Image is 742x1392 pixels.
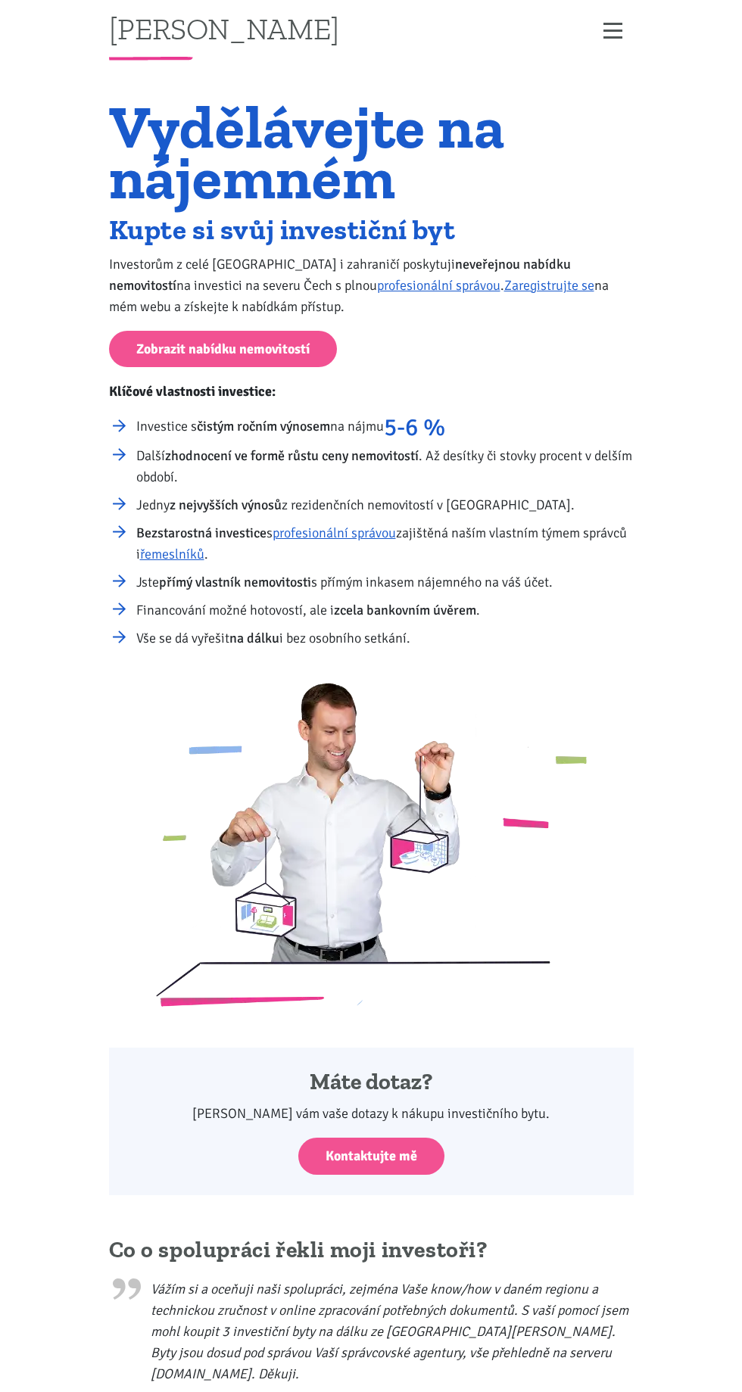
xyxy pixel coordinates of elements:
li: Jedny z rezidenčních nemovitostí v [GEOGRAPHIC_DATA]. [136,494,634,515]
h2: Co o spolupráci řekli moji investoři? [109,1236,634,1265]
h2: Kupte si svůj investiční byt [109,217,634,242]
strong: čistým ročním výnosem [197,418,330,434]
li: Investice s na nájmu [136,416,634,438]
p: Investorům z celé [GEOGRAPHIC_DATA] i zahraničí poskytuji na investici na severu Čech s plnou . n... [109,254,634,317]
a: profesionální správou [273,525,396,541]
p: [PERSON_NAME] vám vaše dotazy k nákupu investičního bytu. [129,1103,613,1124]
strong: zcela bankovním úvěrem [334,602,476,618]
strong: z nejvyšších výnosů [170,497,282,513]
strong: zhodnocení ve formě růstu ceny nemovitostí [165,447,419,464]
strong: 5-6 % [384,413,445,442]
li: Jste s přímým inkasem nájemného na váš účet. [136,571,634,593]
strong: na dálku [229,630,279,646]
strong: Bezstarostná investice [136,525,267,541]
a: [PERSON_NAME] [109,14,339,43]
a: Zobrazit nabídku nemovitostí [109,331,337,368]
strong: neveřejnou nabídku nemovitostí [109,256,571,294]
a: Zaregistrujte se [504,277,594,294]
li: s zajištěná naším vlastním týmem správců i . [136,522,634,565]
h4: Máte dotaz? [129,1068,613,1097]
li: Vše se dá vyřešit i bez osobního setkání. [136,627,634,649]
li: Financování možné hotovostí, ale i . [136,599,634,621]
a: Kontaktujte mě [298,1138,444,1175]
li: Další . Až desítky či stovky procent v delším období. [136,445,634,487]
a: řemeslníků [140,546,204,562]
strong: přímý vlastník nemovitosti [159,574,311,590]
p: Klíčové vlastnosti investice: [109,381,634,402]
a: profesionální správou [377,277,500,294]
h1: Vydělávejte na nájemném [109,101,634,203]
button: Zobrazit menu [593,17,634,44]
